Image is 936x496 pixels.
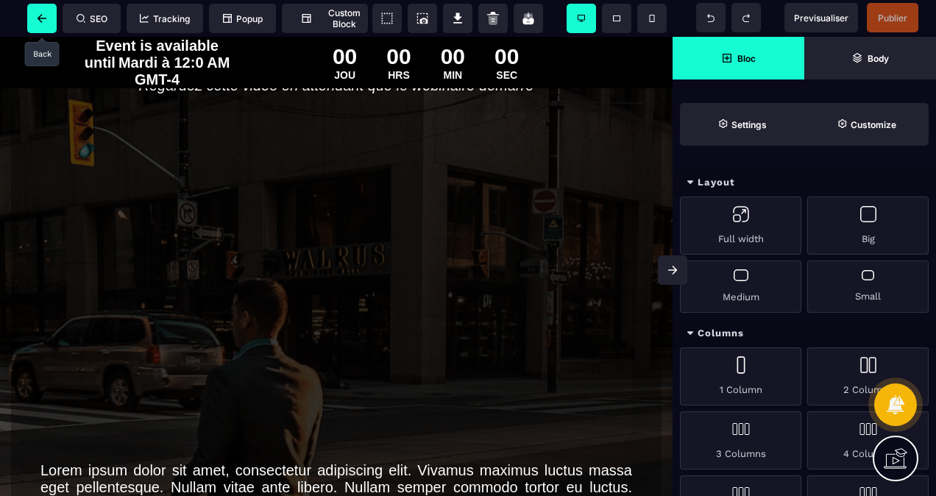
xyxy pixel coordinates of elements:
[77,13,107,24] span: SEO
[289,7,361,29] span: Custom Block
[807,347,929,405] div: 2 Columns
[680,411,801,470] div: 3 Columns
[386,32,411,44] div: HRS
[680,103,804,146] span: Settings
[851,119,896,130] strong: Customize
[408,4,437,33] span: Screenshot
[680,196,801,255] div: Full width
[731,119,767,130] strong: Settings
[807,411,929,470] div: 4 Columns
[372,4,402,33] span: View components
[386,7,411,32] div: 00
[494,32,519,44] div: SEC
[673,169,936,196] div: Layout
[807,261,929,313] div: Small
[85,1,219,34] span: Event is available until
[223,13,263,24] span: Popup
[794,13,848,24] span: Previsualiser
[680,347,801,405] div: 1 Column
[807,196,929,255] div: Big
[333,32,357,44] div: JOU
[737,53,756,64] strong: Bloc
[333,7,357,32] div: 00
[784,3,858,32] span: Preview
[494,7,519,32] div: 00
[804,103,929,146] span: Open Style Manager
[441,32,465,44] div: MIN
[140,13,190,24] span: Tracking
[804,37,936,79] span: Open Layer Manager
[868,53,889,64] strong: Body
[441,7,465,32] div: 00
[673,37,804,79] span: Open Blocks
[680,261,801,313] div: Medium
[878,13,907,24] span: Publier
[673,320,936,347] div: Columns
[118,18,230,51] span: Mardi à 12:0 AM GMT-4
